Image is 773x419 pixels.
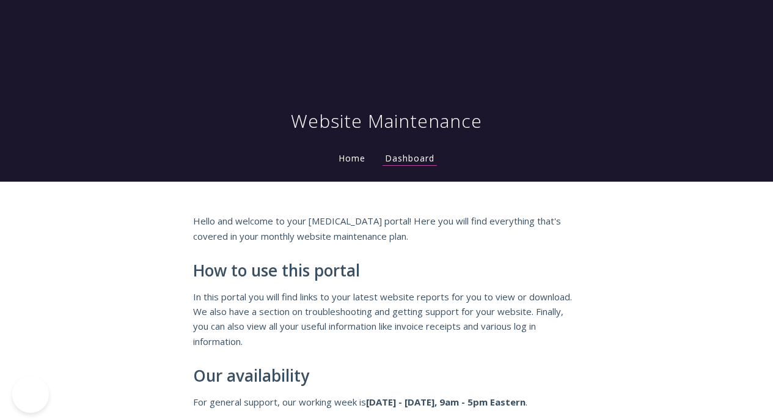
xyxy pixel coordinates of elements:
[336,152,368,164] a: Home
[383,152,437,166] a: Dashboard
[193,289,581,349] p: In this portal you will find links to your latest website reports for you to view or download. We...
[193,395,581,409] p: For general support, our working week is .
[12,376,49,413] iframe: Toggle Customer Support
[193,367,581,385] h2: Our availability
[193,213,581,243] p: Hello and welcome to your [MEDICAL_DATA] portal! Here you will find everything that's covered in ...
[193,262,581,280] h2: How to use this portal
[291,109,482,133] h1: Website Maintenance
[366,396,526,408] strong: [DATE] - [DATE], 9am - 5pm Eastern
